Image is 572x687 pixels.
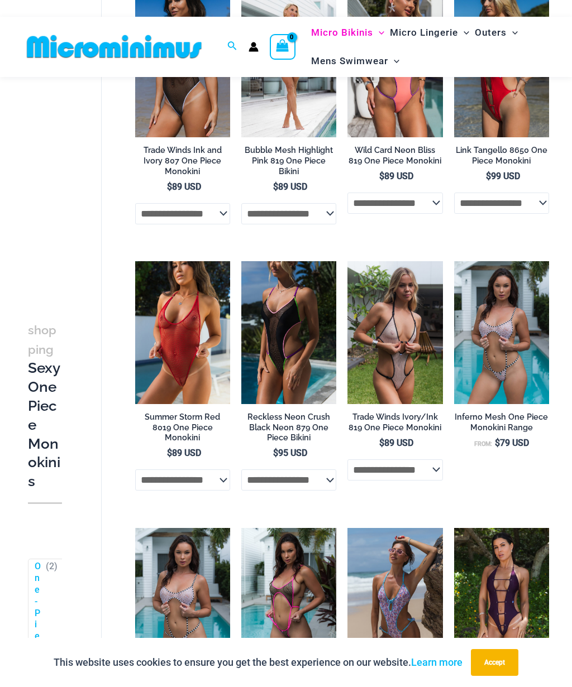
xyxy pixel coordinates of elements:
[135,261,230,404] img: Summer Storm Red 8019 One Piece 04
[458,18,469,47] span: Menu Toggle
[135,145,230,180] a: Trade Winds Ink and Ivory 807 One Piece Monokini
[28,323,56,357] span: shopping
[135,412,230,447] a: Summer Storm Red 8019 One Piece Monokini
[347,261,442,404] img: Trade Winds IvoryInk 819 One Piece 06
[347,145,442,170] a: Wild Card Neon Bliss 819 One Piece Monokini
[135,261,230,404] a: Summer Storm Red 8019 One Piece 04Summer Storm Red 8019 One Piece 03Summer Storm Red 8019 One Pie...
[495,438,500,448] span: $
[307,17,550,77] nav: Site Navigation
[507,18,518,47] span: Menu Toggle
[347,412,442,437] a: Trade Winds Ivory/Ink 819 One Piece Monokini
[167,448,172,458] span: $
[308,47,402,75] a: Mens SwimwearMenu ToggleMenu Toggle
[22,34,206,59] img: MM SHOP LOGO FLAT
[241,528,336,671] a: Inferno Mesh Olive Fuchsia 8561 One Piece 02Inferno Mesh Olive Fuchsia 8561 One Piece 07Inferno M...
[249,42,259,52] a: Account icon link
[347,261,442,404] a: Trade Winds IvoryInk 819 One Piece 06Trade Winds IvoryInk 819 One Piece 03Trade Winds IvoryInk 81...
[241,412,336,443] h2: Reckless Neon Crush Black Neon 879 One Piece Bikini
[454,145,549,170] a: Link Tangello 8650 One Piece Monokini
[486,171,520,181] bdi: 99 USD
[135,528,230,671] a: Inferno Mesh Black White 8561 One Piece 05Inferno Mesh Black White 8561 One Piece 08Inferno Mesh ...
[270,34,295,60] a: View Shopping Cart, empty
[454,261,549,404] img: Inferno Mesh Black White 8561 One Piece 05
[379,438,413,448] bdi: 89 USD
[454,528,549,671] a: Link Plum 8650 One Piece 02Link Plum 8650 One Piece 05Link Plum 8650 One Piece 05
[454,412,549,437] a: Inferno Mesh One Piece Monokini Range
[308,18,387,47] a: Micro BikinisMenu ToggleMenu Toggle
[167,448,201,458] bdi: 89 USD
[273,448,307,458] bdi: 95 USD
[387,18,472,47] a: Micro LingerieMenu ToggleMenu Toggle
[486,171,491,181] span: $
[379,171,413,181] bdi: 89 USD
[454,261,549,404] a: Inferno Mesh Black White 8561 One Piece 05Inferno Mesh Olive Fuchsia 8561 One Piece 03Inferno Mes...
[28,63,128,286] iframe: TrustedSite Certified
[28,320,62,491] h3: Sexy One Piece Monokinis
[241,528,336,671] img: Inferno Mesh Olive Fuchsia 8561 One Piece 02
[46,561,58,666] span: ( )
[347,528,442,671] img: Havana Club Fireworks 820 One Piece Monokini 01
[495,438,529,448] bdi: 79 USD
[379,171,384,181] span: $
[167,181,201,192] bdi: 89 USD
[311,18,373,47] span: Micro Bikinis
[454,145,549,166] h2: Link Tangello 8650 One Piece Monokini
[241,145,336,180] a: Bubble Mesh Highlight Pink 819 One Piece Bikini
[49,561,54,572] span: 2
[475,18,507,47] span: Outers
[311,47,388,75] span: Mens Swimwear
[471,649,518,676] button: Accept
[273,448,278,458] span: $
[454,528,549,671] img: Link Plum 8650 One Piece 02
[241,145,336,176] h2: Bubble Mesh Highlight Pink 819 One Piece Bikini
[390,18,458,47] span: Micro Lingerie
[135,412,230,443] h2: Summer Storm Red 8019 One Piece Monokini
[474,440,492,448] span: From:
[347,412,442,433] h2: Trade Winds Ivory/Ink 819 One Piece Monokini
[472,18,521,47] a: OutersMenu ToggleMenu Toggle
[388,47,399,75] span: Menu Toggle
[241,412,336,447] a: Reckless Neon Crush Black Neon 879 One Piece Bikini
[411,656,463,668] a: Learn more
[347,145,442,166] h2: Wild Card Neon Bliss 819 One Piece Monokini
[227,40,237,54] a: Search icon link
[167,181,172,192] span: $
[241,261,336,404] img: Reckless Neon Crush Black Neon 879 One Piece 01
[454,412,549,433] h2: Inferno Mesh One Piece Monokini Range
[54,654,463,671] p: This website uses cookies to ensure you get the best experience on our website.
[273,181,278,192] span: $
[373,18,384,47] span: Menu Toggle
[241,261,336,404] a: Reckless Neon Crush Black Neon 879 One Piece 01Reckless Neon Crush Black Neon 879 One Piece 09Rec...
[35,561,41,666] a: One-Piece
[135,145,230,176] h2: Trade Winds Ink and Ivory 807 One Piece Monokini
[379,438,384,448] span: $
[273,181,307,192] bdi: 89 USD
[347,528,442,671] a: Havana Club Fireworks 820 One Piece Monokini 01Havana Club Fireworks 820 One Piece Monokini 02Hav...
[135,528,230,671] img: Inferno Mesh Black White 8561 One Piece 05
